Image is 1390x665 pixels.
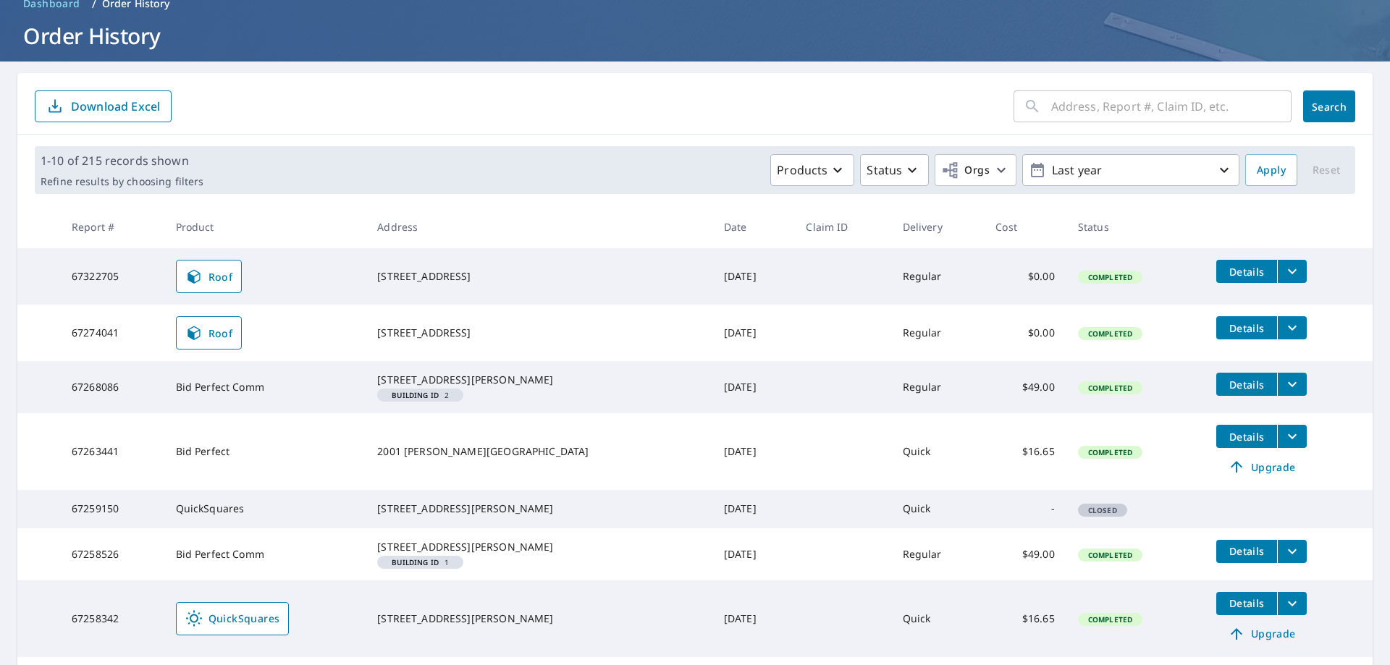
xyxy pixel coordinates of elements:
button: Products [770,154,854,186]
td: [DATE] [712,528,795,580]
td: Quick [891,580,985,657]
th: Address [366,206,712,248]
p: Download Excel [71,98,160,114]
button: Last year [1022,154,1239,186]
div: 2001 [PERSON_NAME][GEOGRAPHIC_DATA] [377,444,701,459]
th: Claim ID [794,206,890,248]
span: Completed [1079,329,1141,339]
td: [DATE] [712,490,795,528]
div: [STREET_ADDRESS] [377,269,701,284]
td: Regular [891,305,985,361]
td: $16.65 [984,580,1066,657]
span: Apply [1257,161,1286,179]
span: Completed [1079,447,1141,457]
p: Last year [1046,158,1216,183]
td: 67259150 [60,490,164,528]
th: Report # [60,206,164,248]
button: filesDropdownBtn-67268086 [1277,373,1307,396]
span: QuickSquares [185,610,280,627]
span: Completed [1079,550,1141,560]
span: 1 [383,559,458,566]
td: [DATE] [712,580,795,657]
span: Roof [185,268,233,285]
button: Download Excel [35,90,172,122]
td: [DATE] [712,361,795,413]
span: Search [1315,100,1344,114]
td: 67274041 [60,305,164,361]
a: QuickSquares [176,602,290,635]
td: $49.00 [984,361,1066,413]
button: Search [1303,90,1355,122]
div: [STREET_ADDRESS][PERSON_NAME] [377,540,701,554]
td: [DATE] [712,248,795,305]
button: filesDropdownBtn-67263441 [1277,425,1307,448]
td: Regular [891,361,985,413]
td: 67258526 [60,528,164,580]
button: filesDropdownBtn-67322705 [1277,260,1307,283]
div: [STREET_ADDRESS][PERSON_NAME] [377,373,701,387]
button: detailsBtn-67268086 [1216,373,1277,396]
button: Orgs [935,154,1016,186]
td: Regular [891,528,985,580]
span: Completed [1079,614,1141,624]
button: detailsBtn-67263441 [1216,425,1277,448]
div: [STREET_ADDRESS][PERSON_NAME] [377,611,701,626]
td: 67268086 [60,361,164,413]
span: Roof [185,324,233,342]
div: [STREET_ADDRESS] [377,326,701,340]
span: Details [1225,265,1268,279]
button: Status [860,154,929,186]
em: Building ID [392,391,439,399]
a: Roof [176,260,243,293]
button: Apply [1245,154,1297,186]
span: Orgs [941,161,990,179]
td: $0.00 [984,248,1066,305]
p: 1-10 of 215 records shown [41,152,203,169]
span: Completed [1079,383,1141,393]
td: 67258342 [60,580,164,657]
button: detailsBtn-67258526 [1216,540,1277,563]
button: detailsBtn-67322705 [1216,260,1277,283]
button: filesDropdownBtn-67258342 [1277,592,1307,615]
td: Quick [891,490,985,528]
td: Quick [891,413,985,490]
span: Closed [1079,505,1126,515]
th: Cost [984,206,1066,248]
td: [DATE] [712,305,795,361]
td: $16.65 [984,413,1066,490]
td: $0.00 [984,305,1066,361]
td: Bid Perfect Comm [164,361,366,413]
div: [STREET_ADDRESS][PERSON_NAME] [377,501,701,516]
td: - [984,490,1066,528]
td: Bid Perfect [164,413,366,490]
p: Status [867,161,902,179]
h1: Order History [17,21,1373,51]
span: Details [1225,321,1268,335]
td: 67263441 [60,413,164,490]
td: $49.00 [984,528,1066,580]
th: Product [164,206,366,248]
button: filesDropdownBtn-67274041 [1277,316,1307,339]
td: Regular [891,248,985,305]
input: Address, Report #, Claim ID, etc. [1051,86,1292,127]
em: Building ID [392,559,439,566]
span: Details [1225,544,1268,558]
span: Details [1225,430,1268,444]
td: Bid Perfect Comm [164,528,366,580]
span: Upgrade [1225,458,1298,475]
th: Date [712,206,795,248]
a: Roof [176,316,243,350]
span: Details [1225,596,1268,610]
button: detailsBtn-67274041 [1216,316,1277,339]
td: [DATE] [712,413,795,490]
span: 2 [383,391,458,399]
p: Refine results by choosing filters [41,175,203,188]
button: filesDropdownBtn-67258526 [1277,540,1307,563]
span: Upgrade [1225,625,1298,643]
th: Delivery [891,206,985,248]
td: 67322705 [60,248,164,305]
td: QuickSquares [164,490,366,528]
button: detailsBtn-67258342 [1216,592,1277,615]
a: Upgrade [1216,455,1307,478]
span: Details [1225,378,1268,391]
